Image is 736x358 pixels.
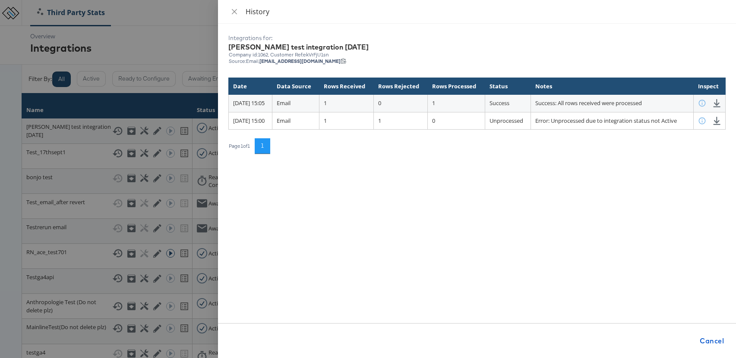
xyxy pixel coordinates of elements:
strong: [EMAIL_ADDRESS][DOMAIN_NAME] [259,58,341,64]
div: Page 1 of 1 [228,143,250,149]
td: [DATE] 15:05 [229,95,272,112]
th: Rows Received [319,78,374,95]
th: Notes [531,78,693,95]
div: Integrations for: [228,34,726,42]
span: Unprocessed [490,117,523,125]
button: 1 [255,138,270,154]
button: Close [228,8,240,16]
td: 1 [374,112,428,129]
span: close [231,8,238,15]
div: Source: Email, [229,58,725,64]
span: Email [277,99,291,107]
td: 1 [319,95,374,112]
span: Cancel [700,335,724,347]
th: Date [229,78,272,95]
div: History [246,7,726,16]
th: Status [485,78,531,95]
div: Company id: 1062 , Customer Ref: ekVrFjU1sn [228,52,726,58]
td: 1 [319,112,374,129]
th: Inspect [693,78,725,95]
th: Rows Rejected [374,78,428,95]
th: Data Source [272,78,319,95]
td: 0 [374,95,428,112]
span: Error: Unprocessed due to integration status not Active [535,117,677,125]
td: [DATE] 15:00 [229,112,272,129]
span: Email [277,117,291,125]
td: 1 [428,95,485,112]
span: Success: All rows received were processed [535,99,642,107]
td: 0 [428,112,485,129]
th: Rows Processed [428,78,485,95]
span: Success [490,99,509,107]
div: [PERSON_NAME] test integration [DATE] [228,42,726,52]
button: Cancel [696,332,727,349]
